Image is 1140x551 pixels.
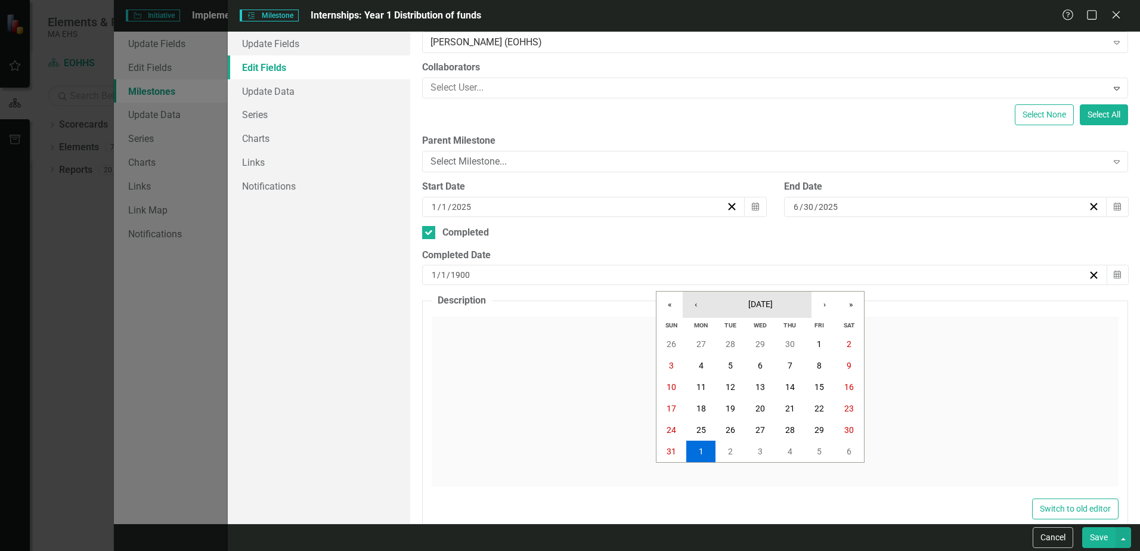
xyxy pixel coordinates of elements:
[667,447,676,456] abbr: December 31, 1899
[665,321,677,329] abbr: Sunday
[1080,104,1128,125] button: Select All
[755,382,765,392] abbr: December 13, 1899
[748,299,773,309] span: [DATE]
[814,202,818,212] span: /
[694,321,708,329] abbr: Monday
[656,355,686,376] button: December 3, 1899
[814,425,824,435] abbr: December 29, 1899
[838,292,864,318] button: »
[805,355,835,376] button: December 8, 1899
[422,180,766,194] div: Start Date
[726,382,735,392] abbr: December 12, 1899
[686,355,716,376] button: December 4, 1899
[228,103,410,126] a: Series
[775,355,805,376] button: December 7, 1899
[432,294,492,308] legend: Description
[847,447,851,456] abbr: January 6, 1900
[805,376,835,398] button: December 15, 1899
[1015,104,1074,125] button: Select None
[667,404,676,413] abbr: December 17, 1899
[805,398,835,419] button: December 22, 1899
[834,376,864,398] button: December 16, 1899
[683,292,709,318] button: ‹
[785,404,795,413] abbr: December 21, 1899
[814,321,824,329] abbr: Friday
[715,333,745,355] button: November 28, 1899
[686,333,716,355] button: November 27, 1899
[448,202,451,212] span: /
[785,382,795,392] abbr: December 14, 1899
[667,425,676,435] abbr: December 24, 1899
[788,361,792,370] abbr: December 7, 1899
[715,355,745,376] button: December 5, 1899
[696,404,706,413] abbr: December 18, 1899
[422,249,1128,262] div: Completed Date
[758,447,763,456] abbr: January 3, 1900
[686,419,716,441] button: December 25, 1899
[228,126,410,150] a: Charts
[805,333,835,355] button: December 1, 1899
[709,292,811,318] button: [DATE]
[656,333,686,355] button: November 26, 1899
[715,419,745,441] button: December 26, 1899
[430,36,1107,49] div: [PERSON_NAME] (EOHHS)
[667,339,676,349] abbr: November 26, 1899
[715,376,745,398] button: December 12, 1899
[696,425,706,435] abbr: December 25, 1899
[726,404,735,413] abbr: December 19, 1899
[745,333,775,355] button: November 29, 1899
[775,333,805,355] button: November 30, 1899
[656,398,686,419] button: December 17, 1899
[699,361,704,370] abbr: December 4, 1899
[814,404,824,413] abbr: December 22, 1899
[726,339,735,349] abbr: November 28, 1899
[696,339,706,349] abbr: November 27, 1899
[800,202,803,212] span: /
[669,361,674,370] abbr: December 3, 1899
[656,292,683,318] button: «
[228,79,410,103] a: Update Data
[817,361,822,370] abbr: December 8, 1899
[775,419,805,441] button: December 28, 1899
[755,425,765,435] abbr: December 27, 1899
[847,339,851,349] abbr: December 2, 1899
[811,292,838,318] button: ›
[754,321,767,329] abbr: Wednesday
[784,180,1128,194] div: End Date
[686,376,716,398] button: December 11, 1899
[442,226,489,240] div: Completed
[1033,527,1073,548] button: Cancel
[441,269,447,281] input: dd
[422,134,1128,148] label: Parent Milestone
[447,270,450,280] span: /
[847,361,851,370] abbr: December 9, 1899
[228,32,410,55] a: Update Fields
[450,269,470,281] input: yyyy
[814,382,824,392] abbr: December 15, 1899
[1082,527,1116,548] button: Save
[699,447,704,456] abbr: January 1, 1900
[775,398,805,419] button: December 21, 1899
[726,425,735,435] abbr: December 26, 1899
[431,269,437,281] input: mm
[437,270,441,280] span: /
[656,376,686,398] button: December 10, 1899
[745,419,775,441] button: December 27, 1899
[228,150,410,174] a: Links
[656,441,686,462] button: December 31, 1899
[745,398,775,419] button: December 20, 1899
[785,425,795,435] abbr: December 28, 1899
[686,441,716,462] button: January 1, 1900
[834,419,864,441] button: December 30, 1899
[240,10,298,21] span: Milestone
[656,419,686,441] button: December 24, 1899
[696,382,706,392] abbr: December 11, 1899
[783,321,796,329] abbr: Thursday
[834,333,864,355] button: December 2, 1899
[438,202,441,212] span: /
[430,155,1107,169] div: Select Milestone...
[667,382,676,392] abbr: December 10, 1899
[834,355,864,376] button: December 9, 1899
[844,382,854,392] abbr: December 16, 1899
[805,419,835,441] button: December 29, 1899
